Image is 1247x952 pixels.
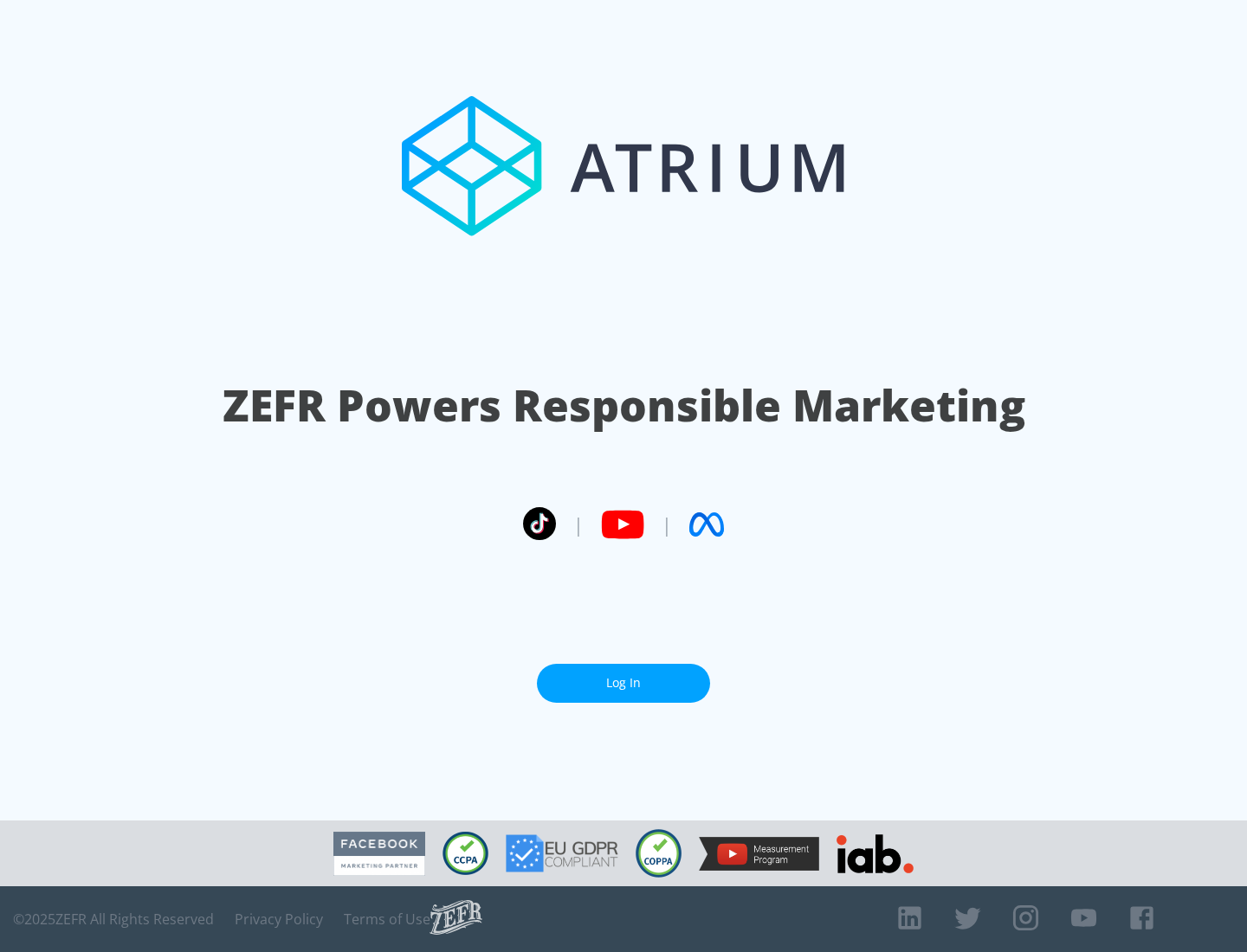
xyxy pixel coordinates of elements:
span: © 2025 ZEFR All Rights Reserved [13,910,214,928]
img: Facebook Marketing Partner [333,832,425,876]
a: Privacy Policy [235,910,323,928]
span: | [573,511,584,537]
img: GDPR Compliant [506,834,618,872]
a: Terms of Use [344,910,430,928]
img: IAB [837,834,914,873]
img: YouTube Measurement Program [699,837,819,871]
h1: ZEFR Powers Responsible Marketing [223,376,1025,435]
img: CCPA Compliant [443,832,488,875]
a: Log In [537,664,710,703]
span: | [662,511,672,537]
img: COPPA Compliant [636,829,682,878]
